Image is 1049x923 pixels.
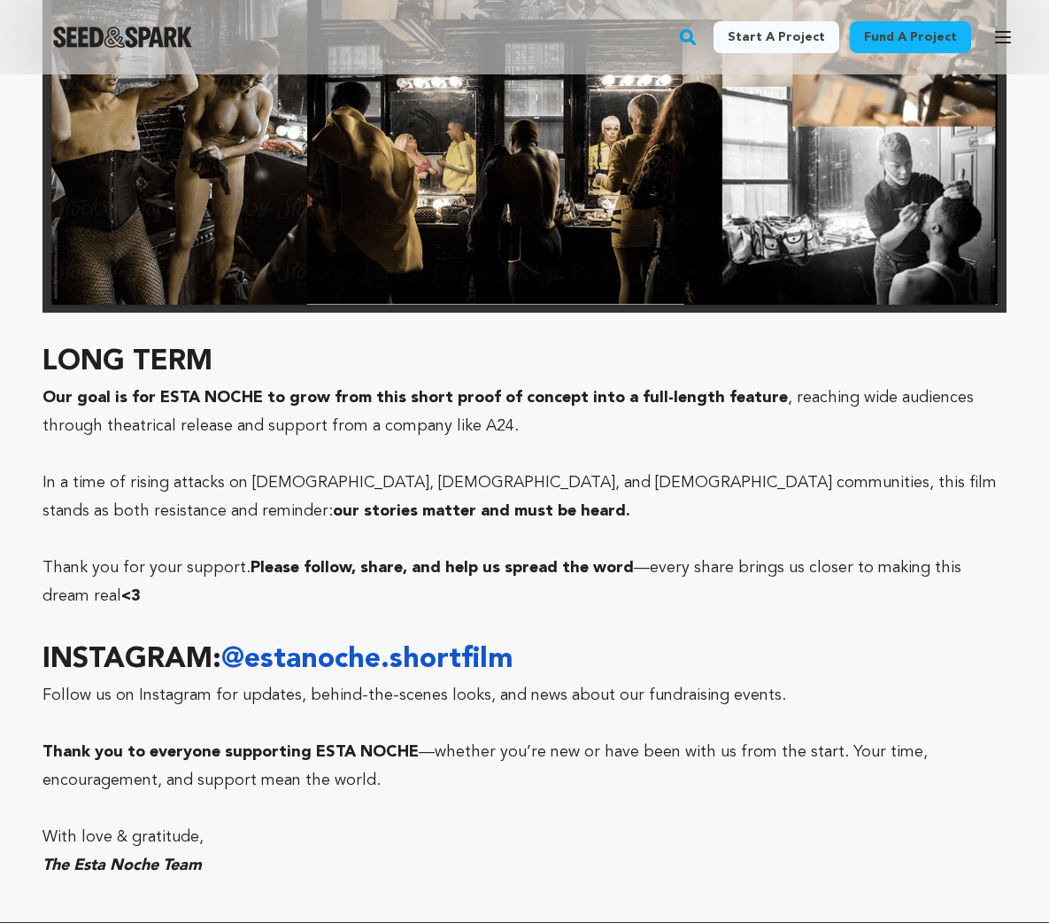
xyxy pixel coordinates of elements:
[42,823,1007,851] p: With love & gratitude,
[42,857,202,873] em: The Esta Noche Team
[42,469,1007,525] p: In a time of rising attacks on [DEMOGRAPHIC_DATA], [DEMOGRAPHIC_DATA], and [DEMOGRAPHIC_DATA] com...
[42,384,1007,440] p: , reaching wide audiences through theatrical release and support from a company like A24.
[42,390,788,406] strong: Our goal is for ESTA NOCHE to grow from this short proof of concept into a full-length feature
[251,560,634,576] strong: Please follow, share, and help us spread the word
[42,744,419,760] strong: Thank you to everyone supporting ESTA NOCHE
[53,27,192,48] a: Seed&Spark Homepage
[121,588,141,604] strong: <3
[42,738,1007,795] p: —whether you’re new or have been with us from the start. Your time, encouragement, and support me...
[42,554,1007,610] p: Thank you for your support. —every share brings us closer to making this dream real
[713,21,839,53] a: Start a project
[221,646,513,674] a: @estanoche.shortfilm
[850,21,971,53] a: Fund a project
[42,681,1007,710] p: Follow us on Instagram for updates, behind-the-scenes looks, and news about our fundraising events.
[42,646,221,674] strong: INSTAGRAM:
[42,348,212,376] strong: LONG TERM
[53,27,192,48] img: Seed&Spark Logo Dark Mode
[333,503,630,519] strong: our stories matter and must be heard.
